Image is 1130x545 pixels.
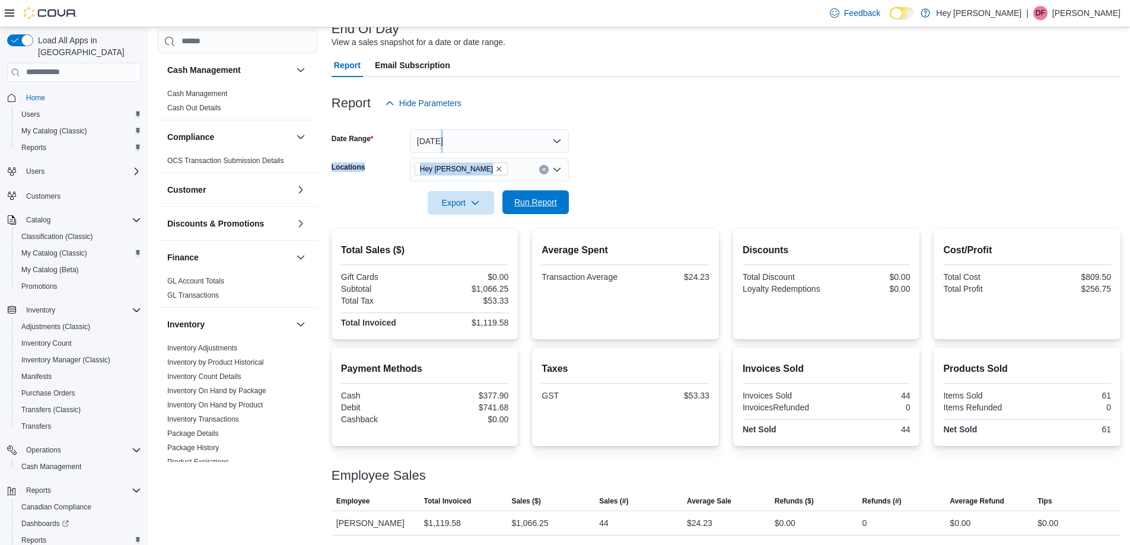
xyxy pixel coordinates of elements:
a: Reports [17,141,51,155]
span: Operations [21,443,141,457]
span: Reports [26,486,51,495]
span: Feedback [844,7,880,19]
span: Users [21,110,40,119]
div: 0 [829,403,910,412]
a: Users [17,107,44,122]
button: Transfers [12,418,146,435]
div: $0.00 [829,284,910,294]
button: Compliance [294,130,308,144]
span: GL Account Totals [167,276,224,286]
span: Users [17,107,141,122]
span: Sales ($) [511,496,540,506]
button: Purchase Orders [12,385,146,401]
strong: Total Invoiced [341,318,396,327]
span: Refunds ($) [775,496,814,506]
span: Package Details [167,429,219,438]
span: Operations [26,445,61,455]
div: [PERSON_NAME] [332,511,419,535]
a: Transfers (Classic) [17,403,85,417]
span: Package History [167,443,219,452]
button: Classification (Classic) [12,228,146,245]
span: Hey [PERSON_NAME] [420,163,493,175]
div: $0.00 [829,272,910,282]
span: Classification (Classic) [17,230,141,244]
button: Reports [12,139,146,156]
div: 44 [599,516,609,530]
span: GL Transactions [167,291,219,300]
a: Package Details [167,429,219,438]
h3: Customer [167,184,206,196]
p: [PERSON_NAME] [1052,6,1121,20]
span: Purchase Orders [21,388,75,398]
div: Finance [158,274,317,307]
h3: Report [332,96,371,110]
span: Catalog [21,213,141,227]
a: Customers [21,189,65,203]
h2: Products Sold [943,362,1111,376]
button: Inventory Manager (Classic) [12,352,146,368]
span: Inventory Count [17,336,141,350]
a: My Catalog (Classic) [17,246,92,260]
button: Catalog [2,212,146,228]
div: Cashback [341,415,422,424]
button: Canadian Compliance [12,499,146,515]
button: Operations [2,442,146,458]
div: $809.50 [1030,272,1111,282]
a: Promotions [17,279,62,294]
a: Inventory by Product Historical [167,358,264,366]
span: My Catalog (Classic) [21,248,87,258]
strong: Net Sold [743,425,776,434]
div: 44 [829,391,910,400]
span: Inventory On Hand by Product [167,400,263,410]
span: Transfers [17,419,141,434]
span: Hide Parameters [399,97,461,109]
button: Open list of options [552,165,562,174]
span: Manifests [17,369,141,384]
h3: End Of Day [332,22,399,36]
a: My Catalog (Beta) [17,263,84,277]
button: Inventory [294,317,308,332]
strong: Net Sold [943,425,977,434]
span: Inventory Transactions [167,415,239,424]
span: Average Refund [950,496,1004,506]
button: Cash Management [167,64,291,76]
div: $0.00 [950,516,970,530]
a: Dashboards [12,515,146,532]
button: Reports [2,482,146,499]
span: Tips [1037,496,1052,506]
h2: Cost/Profit [943,243,1111,257]
span: Transfers (Classic) [17,403,141,417]
a: Manifests [17,369,56,384]
h2: Average Spent [542,243,709,257]
span: DF [1036,6,1045,20]
h3: Discounts & Promotions [167,218,264,230]
div: GST [542,391,623,400]
button: Cash Management [294,63,308,77]
p: Hey [PERSON_NAME] [936,6,1021,20]
button: Adjustments (Classic) [12,318,146,335]
span: Inventory [21,303,141,317]
span: Cash Management [21,462,81,471]
span: Reports [21,536,46,545]
span: Purchase Orders [17,386,141,400]
span: Users [21,164,141,179]
h2: Total Sales ($) [341,243,509,257]
button: Remove Hey Bud Cannabis from selection in this group [495,165,502,173]
a: Package History [167,444,219,452]
div: Subtotal [341,284,422,294]
div: 44 [829,425,910,434]
div: Total Discount [743,272,824,282]
button: [DATE] [410,129,569,153]
div: $1,119.58 [427,318,508,327]
span: Users [26,167,44,176]
div: Items Refunded [943,403,1024,412]
button: Catalog [21,213,55,227]
span: Inventory Manager (Classic) [17,353,141,367]
button: Promotions [12,278,146,295]
button: Clear input [539,165,549,174]
button: My Catalog (Beta) [12,262,146,278]
div: $1,066.25 [427,284,508,294]
span: Email Subscription [375,53,450,77]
